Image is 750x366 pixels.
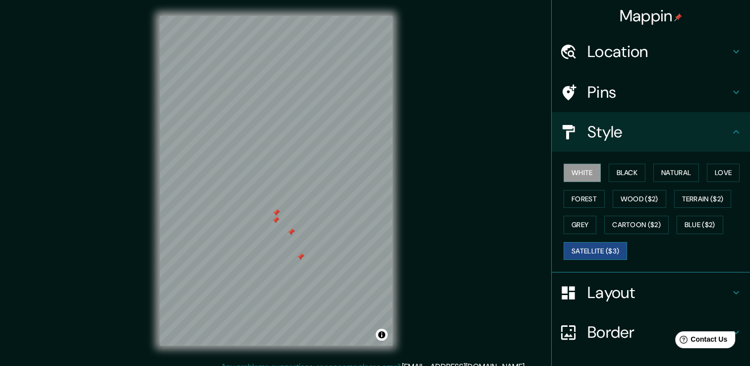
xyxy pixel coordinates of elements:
button: Cartoon ($2) [604,216,669,234]
button: Wood ($2) [613,190,666,208]
div: Location [552,32,750,71]
div: Pins [552,72,750,112]
button: Forest [564,190,605,208]
canvas: Map [160,16,393,346]
button: White [564,164,601,182]
button: Black [609,164,646,182]
h4: Border [587,322,730,342]
iframe: Help widget launcher [662,327,739,355]
button: Natural [653,164,699,182]
h4: Style [587,122,730,142]
img: pin-icon.png [674,13,682,21]
div: Style [552,112,750,152]
button: Terrain ($2) [674,190,732,208]
h4: Pins [587,82,730,102]
button: Toggle attribution [376,329,388,341]
div: Layout [552,273,750,312]
h4: Layout [587,283,730,303]
h4: Mappin [620,6,683,26]
button: Love [707,164,740,182]
button: Satellite ($3) [564,242,627,260]
h4: Location [587,42,730,61]
div: Border [552,312,750,352]
button: Grey [564,216,596,234]
button: Blue ($2) [677,216,723,234]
